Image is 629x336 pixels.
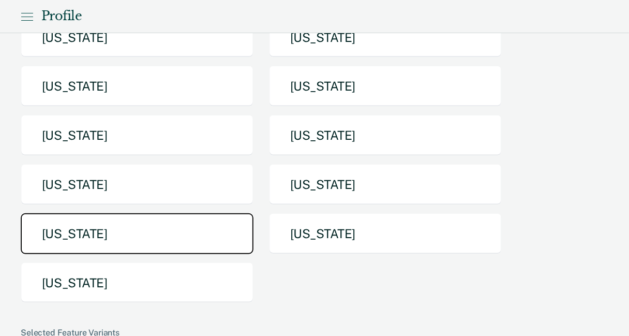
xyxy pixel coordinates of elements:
[21,262,253,303] button: [US_STATE]
[269,164,502,205] button: [US_STATE]
[269,115,502,156] button: [US_STATE]
[269,66,502,107] button: [US_STATE]
[269,213,502,254] button: [US_STATE]
[21,66,253,107] button: [US_STATE]
[41,9,82,24] div: Profile
[21,213,253,254] button: [US_STATE]
[21,164,253,205] button: [US_STATE]
[21,115,253,156] button: [US_STATE]
[21,17,253,58] button: [US_STATE]
[269,17,502,58] button: [US_STATE]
